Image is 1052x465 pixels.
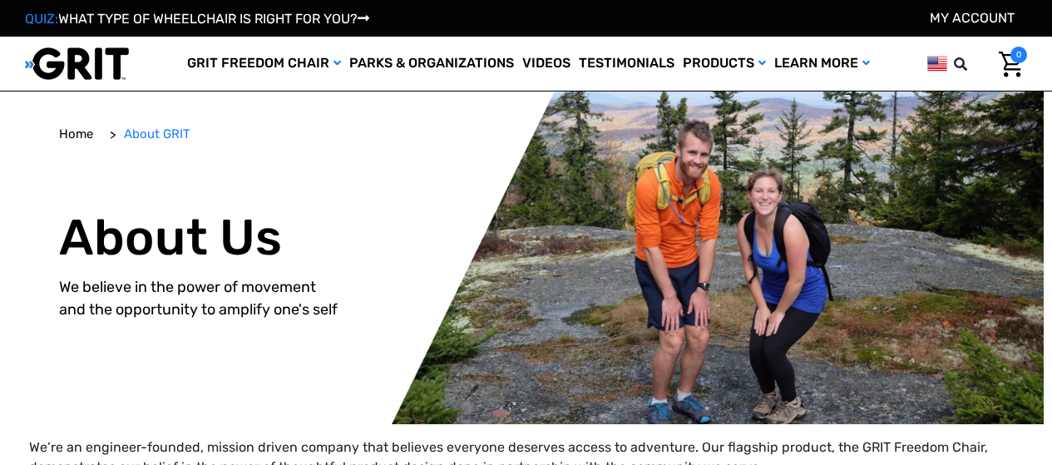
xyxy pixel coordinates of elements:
span: QUIZ: [25,11,58,27]
a: Home [59,125,93,144]
a: Cart with 0 items [986,47,1027,82]
span: 0 [1010,47,1027,63]
a: GRIT Freedom Chair [183,37,345,91]
img: GRIT All-Terrain Wheelchair and Mobility Equipment [25,47,129,81]
a: Account [930,10,1015,26]
img: us.png [927,53,947,74]
a: QUIZ:WHAT TYPE OF WHEELCHAIR IS RIGHT FOR YOU? [25,11,369,27]
a: Learn More [770,37,874,91]
img: Alternative Image text [9,92,1044,424]
a: Parks & Organizations [345,37,518,91]
a: Videos [518,37,575,91]
a: About GRIT [124,125,190,144]
span: About GRIT [124,126,190,141]
img: Cart [999,52,1023,77]
a: Testimonials [575,37,679,91]
h1: About Us [59,208,539,268]
a: Products [679,37,770,91]
input: Search [961,47,986,82]
nav: Breadcrumb [59,112,199,156]
p: We believe in the power of movement and the opportunity to amplify one's self [59,276,539,321]
span: Home [59,126,93,141]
